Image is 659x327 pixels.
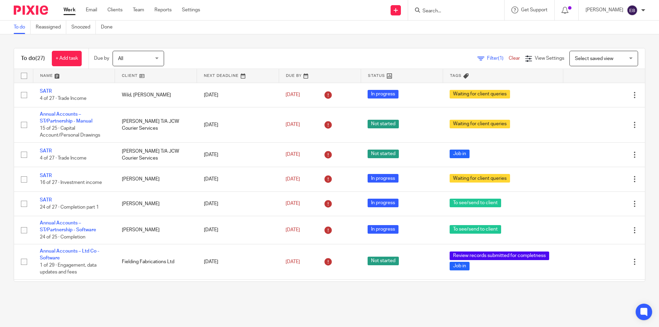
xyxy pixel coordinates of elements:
p: Due by [94,55,109,62]
span: Review records submitted for completness [450,252,549,260]
span: Waiting for client queries [450,120,510,128]
span: Tags [450,74,462,78]
img: svg%3E [627,5,638,16]
p: [PERSON_NAME] [586,7,623,13]
span: Not started [368,257,399,265]
a: Reports [154,7,172,13]
td: [PERSON_NAME] [115,167,197,191]
span: In progress [368,225,398,234]
td: [DATE] [197,279,279,304]
td: [PERSON_NAME] T/A JCW Courier Services [115,142,197,167]
a: Snoozed [71,21,96,34]
span: 24 of 25 · Completion [40,235,85,240]
span: [DATE] [286,122,300,127]
h1: To do [21,55,45,62]
span: Job in [450,262,470,270]
a: Annual Accounts – ST/Partnership - Manual [40,112,92,124]
span: [DATE] [286,93,300,97]
span: (27) [35,56,45,61]
a: Team [133,7,144,13]
td: Fielding Fabrications Ltd [115,244,197,280]
a: Reassigned [36,21,66,34]
a: To do [14,21,31,34]
span: [DATE] [286,177,300,182]
span: To see/send to client [450,225,501,234]
td: [PERSON_NAME] T/A JCW Courier Services [115,107,197,142]
span: All [118,56,123,61]
td: [DATE] [197,216,279,244]
span: 24 of 27 · Completion part 1 [40,205,99,210]
img: Pixie [14,5,48,15]
td: [DATE] [197,244,279,280]
span: Waiting for client queries [450,174,510,183]
a: Annual Accounts – ST/Partnership - Software [40,221,96,232]
td: [DATE] [197,142,279,167]
span: [DATE] [286,201,300,206]
span: Job in [450,150,470,158]
a: SATR [40,89,52,94]
span: Not started [368,150,399,158]
span: In progress [368,90,398,98]
td: Wild, [PERSON_NAME] [115,83,197,107]
a: Work [63,7,76,13]
span: 4 of 27 · Trade Income [40,156,86,161]
a: Annual Accounts – Ltd Co - Software [40,249,99,260]
a: + Add task [52,51,82,66]
td: [PERSON_NAME] [115,216,197,244]
span: View Settings [535,56,564,61]
span: 1 of 29 · Engagement, data updates and fees [40,263,96,275]
td: [DATE] [197,107,279,142]
span: In progress [368,199,398,207]
a: Clear [509,56,520,61]
a: SATR [40,198,52,202]
td: [DATE] [197,167,279,191]
span: 4 of 27 · Trade Income [40,96,86,101]
span: Not started [368,120,399,128]
td: [DATE] [197,83,279,107]
span: Waiting for client queries [450,90,510,98]
a: SATR [40,149,52,153]
td: Northants Hog Roast Ltd [115,279,197,304]
a: Settings [182,7,200,13]
span: [DATE] [286,152,300,157]
input: Search [422,8,484,14]
span: [DATE] [286,227,300,232]
span: Select saved view [575,56,613,61]
a: Done [101,21,118,34]
span: In progress [368,174,398,183]
td: [DATE] [197,191,279,216]
span: (1) [498,56,504,61]
a: Clients [107,7,123,13]
a: Email [86,7,97,13]
span: Filter [487,56,509,61]
span: 15 of 25 · Capital Account/Personal Drawings [40,126,100,138]
span: 16 of 27 · Investment income [40,180,102,185]
span: [DATE] [286,259,300,264]
span: To see/send to client [450,199,501,207]
td: [PERSON_NAME] [115,191,197,216]
a: SATR [40,173,52,178]
span: Get Support [521,8,547,12]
